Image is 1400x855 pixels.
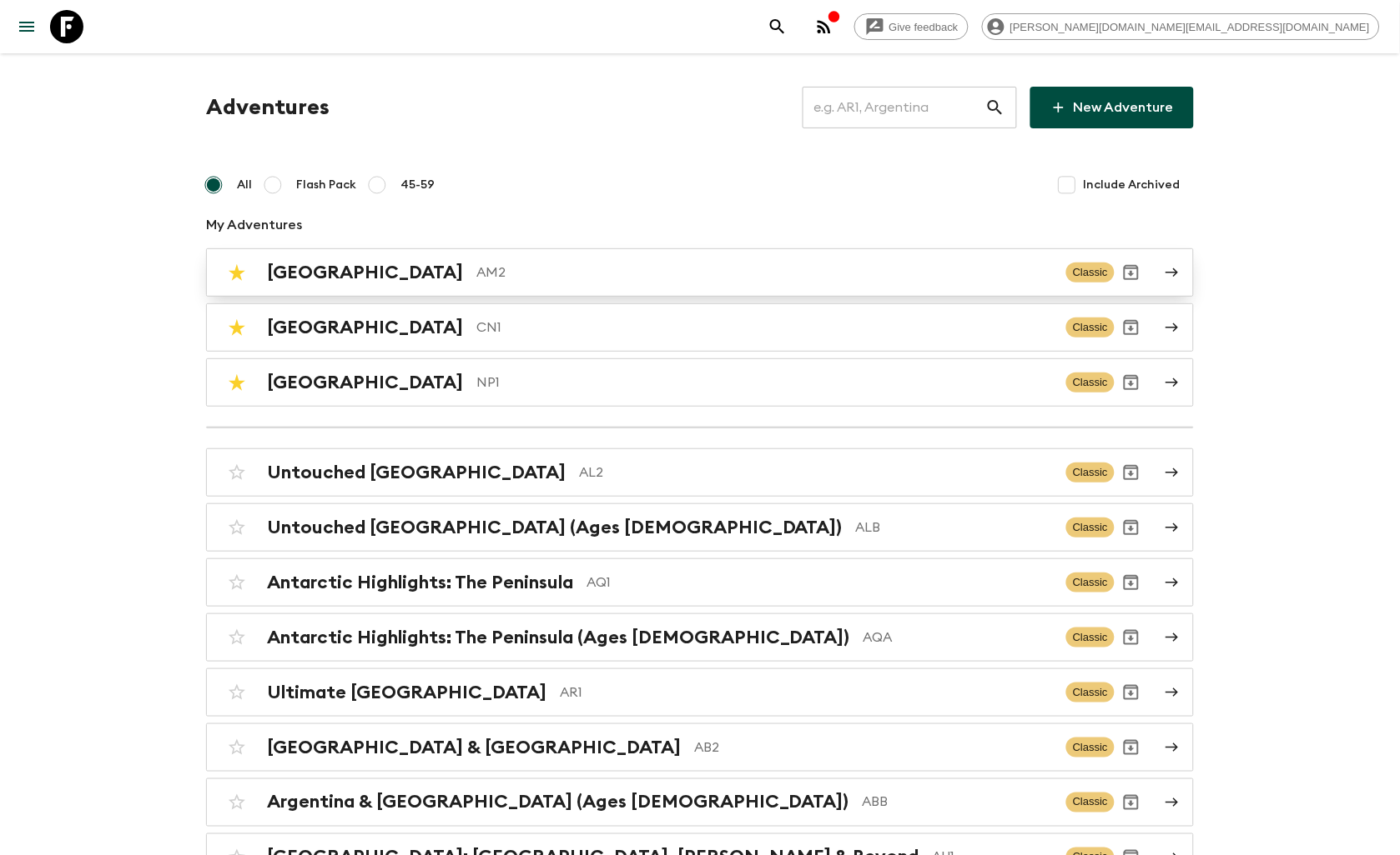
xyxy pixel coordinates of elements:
a: [GEOGRAPHIC_DATA] & [GEOGRAPHIC_DATA]AB2ClassicArchive [206,723,1194,772]
button: Archive [1115,621,1148,654]
a: New Adventure [1030,87,1194,128]
a: Antarctic Highlights: The Peninsula (Ages [DEMOGRAPHIC_DATA])AQAClassicArchive [206,613,1194,662]
input: e.g. AR1, Argentina [803,84,985,131]
span: Flash Pack [296,177,356,193]
button: Archive [1115,256,1148,289]
h2: Argentina & [GEOGRAPHIC_DATA] (Ages [DEMOGRAPHIC_DATA]) [267,792,849,813]
span: [PERSON_NAME][DOMAIN_NAME][EMAIL_ADDRESS][DOMAIN_NAME] [1001,21,1379,33]
p: AM2 [476,262,1053,282]
p: ABB [863,792,1053,812]
h2: [GEOGRAPHIC_DATA] & [GEOGRAPHIC_DATA] [267,737,681,758]
p: AR1 [560,682,1053,702]
button: Archive [1115,511,1148,544]
p: AQ1 [587,572,1053,592]
span: Classic [1066,682,1115,702]
a: Untouched [GEOGRAPHIC_DATA] (Ages [DEMOGRAPHIC_DATA])ALBClassicArchive [206,503,1194,552]
h1: Adventures [206,91,330,124]
button: menu [10,10,43,43]
a: [GEOGRAPHIC_DATA]NP1ClassicArchive [206,358,1194,407]
h2: Antarctic Highlights: The Peninsula (Ages [DEMOGRAPHIC_DATA]) [267,627,850,648]
span: Classic [1066,262,1115,282]
button: Archive [1115,676,1148,709]
span: Classic [1066,517,1115,537]
span: Classic [1066,572,1115,592]
a: Argentina & [GEOGRAPHIC_DATA] (Ages [DEMOGRAPHIC_DATA])ABBClassicArchive [206,778,1194,827]
p: ALB [856,517,1053,537]
span: Classic [1066,462,1115,482]
p: AL2 [579,462,1053,482]
a: [GEOGRAPHIC_DATA]AM2ClassicArchive [206,248,1194,297]
span: 45-59 [400,177,435,193]
span: Classic [1066,627,1115,647]
span: Classic [1066,317,1115,337]
a: Give feedback [854,13,969,40]
span: Include Archived [1084,177,1181,193]
p: AQA [864,627,1053,647]
button: Archive [1115,311,1148,344]
span: Classic [1066,737,1115,757]
h2: Untouched [GEOGRAPHIC_DATA] (Ages [DEMOGRAPHIC_DATA]) [267,517,843,538]
span: Give feedback [880,21,968,33]
h2: [GEOGRAPHIC_DATA] [267,317,463,338]
a: Untouched [GEOGRAPHIC_DATA]AL2ClassicArchive [206,448,1194,497]
button: search adventures [761,10,794,43]
h2: Untouched [GEOGRAPHIC_DATA] [267,462,566,483]
button: Archive [1115,731,1148,764]
h2: [GEOGRAPHIC_DATA] [267,262,463,283]
button: Archive [1115,566,1148,599]
div: [PERSON_NAME][DOMAIN_NAME][EMAIL_ADDRESS][DOMAIN_NAME] [982,13,1380,40]
a: Antarctic Highlights: The PeninsulaAQ1ClassicArchive [206,558,1194,607]
button: Archive [1115,456,1148,489]
button: Archive [1115,786,1148,819]
span: Classic [1066,792,1115,812]
p: NP1 [476,372,1053,392]
span: All [237,177,252,193]
p: CN1 [476,317,1053,337]
button: Archive [1115,366,1148,399]
h2: Antarctic Highlights: The Peninsula [267,572,573,593]
span: Classic [1066,372,1115,392]
a: Ultimate [GEOGRAPHIC_DATA]AR1ClassicArchive [206,668,1194,717]
a: [GEOGRAPHIC_DATA]CN1ClassicArchive [206,303,1194,352]
h2: Ultimate [GEOGRAPHIC_DATA] [267,682,546,703]
p: My Adventures [206,215,1194,235]
h2: [GEOGRAPHIC_DATA] [267,372,463,393]
p: AB2 [694,737,1053,757]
